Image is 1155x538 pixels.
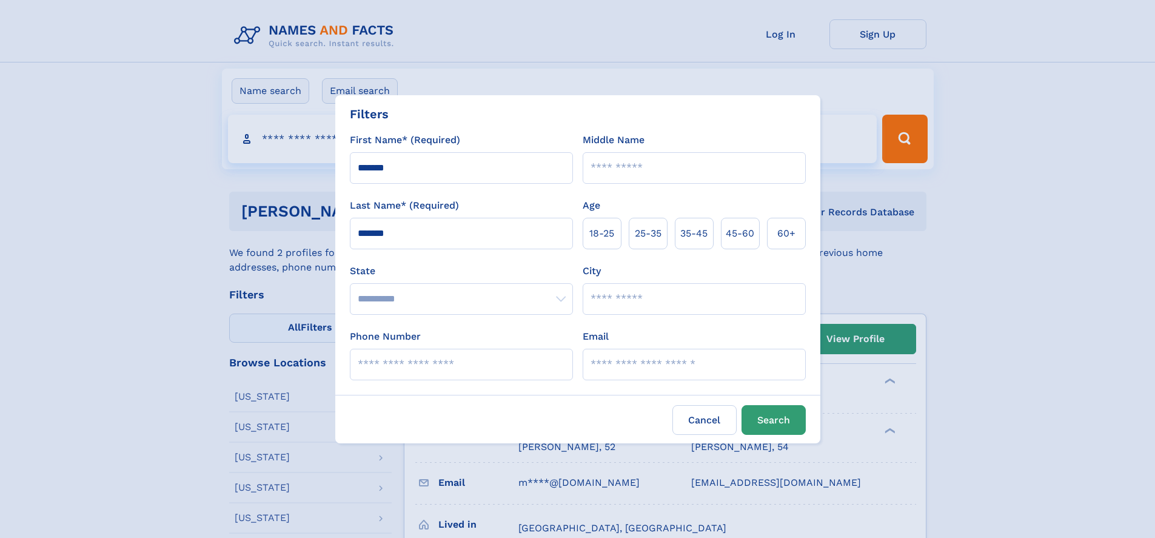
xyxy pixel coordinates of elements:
[583,198,600,213] label: Age
[350,329,421,344] label: Phone Number
[742,405,806,435] button: Search
[589,226,614,241] span: 18‑25
[350,264,573,278] label: State
[583,133,644,147] label: Middle Name
[350,133,460,147] label: First Name* (Required)
[350,198,459,213] label: Last Name* (Required)
[672,405,737,435] label: Cancel
[726,226,754,241] span: 45‑60
[583,329,609,344] label: Email
[777,226,795,241] span: 60+
[583,264,601,278] label: City
[635,226,661,241] span: 25‑35
[680,226,708,241] span: 35‑45
[350,105,389,123] div: Filters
